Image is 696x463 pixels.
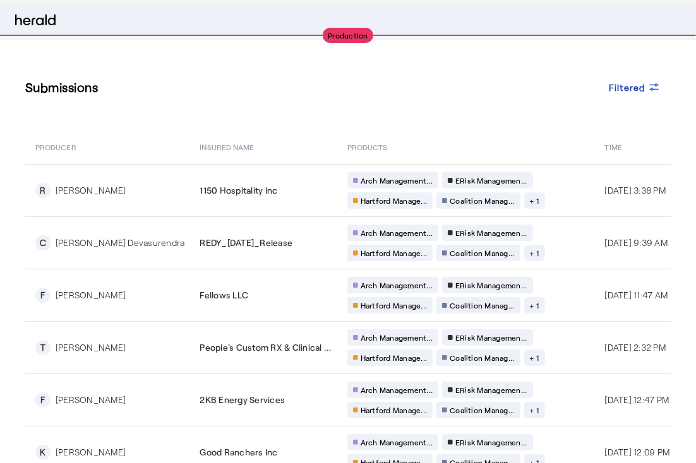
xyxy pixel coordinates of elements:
[530,248,539,258] span: + 1
[15,15,56,26] img: Herald Logo
[35,445,51,460] div: K
[361,437,433,447] span: Arch Management...
[361,280,433,290] span: Arch Management...
[200,140,255,153] span: Insured Name
[200,184,278,197] span: 1150 Hospitality Inc
[56,289,126,302] div: [PERSON_NAME]
[361,248,428,258] span: Hartford Manage...
[455,280,527,290] span: ERisk Managemen...
[200,237,293,249] span: REDY_[DATE]_Release
[35,392,51,407] div: F
[455,332,527,343] span: ERisk Managemen...
[35,340,51,355] div: T
[35,183,51,198] div: R
[25,78,99,96] h3: Submissions
[605,185,666,196] span: [DATE] 3:38 PM
[56,341,126,354] div: [PERSON_NAME]
[200,341,332,354] span: People's Custom RX & Clinical ...
[200,289,249,302] span: Fellows LLC
[361,175,433,185] span: Arch Management...
[56,184,126,197] div: [PERSON_NAME]
[347,140,388,153] span: PRODUCTS
[361,228,433,238] span: Arch Management...
[361,300,428,310] span: Hartford Manage...
[361,332,433,343] span: Arch Management...
[450,196,515,206] span: Coalition Manag...
[323,28,373,43] div: Production
[609,81,645,94] span: Filtered
[450,248,515,258] span: Coalition Manag...
[35,288,51,303] div: F
[605,342,666,353] span: [DATE] 2:32 PM
[455,437,527,447] span: ERisk Managemen...
[605,290,668,300] span: [DATE] 11:47 AM
[450,405,515,415] span: Coalition Manag...
[361,405,428,415] span: Hartford Manage...
[605,140,622,153] span: Time
[56,394,126,406] div: [PERSON_NAME]
[56,446,126,459] div: [PERSON_NAME]
[599,76,671,98] button: Filtered
[56,237,185,249] div: [PERSON_NAME] Devasurendra
[35,140,76,153] span: PRODUCER
[361,196,428,206] span: Hartford Manage...
[35,235,51,250] div: C
[530,196,539,206] span: + 1
[530,353,539,363] span: + 1
[455,385,527,395] span: ERisk Managemen...
[455,228,527,238] span: ERisk Managemen...
[605,394,669,405] span: [DATE] 12:47 PM
[450,353,515,363] span: Coalition Manag...
[361,385,433,395] span: Arch Management...
[361,353,428,363] span: Hartford Manage...
[605,447,670,457] span: [DATE] 12:09 PM
[530,300,539,310] span: + 1
[200,446,278,459] span: Good Ranchers Inc
[450,300,515,310] span: Coalition Manag...
[530,405,539,415] span: + 1
[455,175,527,185] span: ERisk Managemen...
[605,237,668,248] span: [DATE] 9:39 AM
[200,394,285,406] span: 2KB Energy Services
